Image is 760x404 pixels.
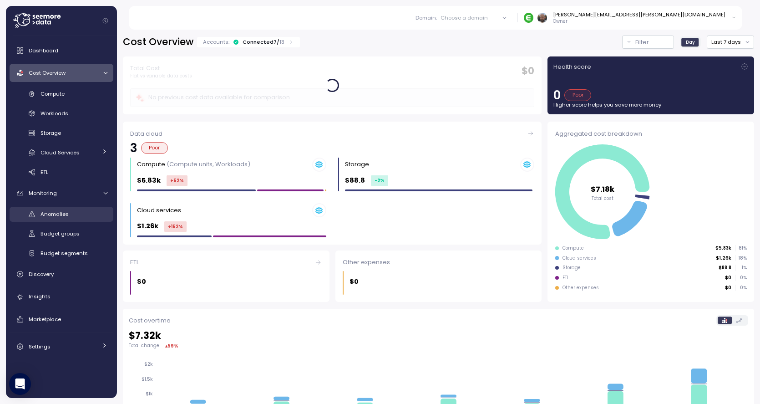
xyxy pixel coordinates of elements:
p: 18 % [735,255,746,261]
h2: Cost Overview [123,36,193,49]
a: ETL [10,164,113,179]
div: +152 % [164,221,187,232]
p: 13 [279,38,284,46]
div: ▴ [165,343,178,349]
span: Workloads [41,110,68,117]
div: -2 % [371,175,388,186]
a: Settings [10,338,113,356]
p: $88.8 [345,175,365,186]
div: +52 % [167,175,187,186]
div: Other expenses [562,285,599,291]
p: $0 [137,276,146,287]
div: Storage [345,160,369,169]
div: ETL [562,275,569,281]
p: Total change [129,343,159,349]
a: Compute [10,87,113,102]
img: 689adfd76a9d17b9213495f1.PNG [524,13,533,22]
p: $5.83k [715,245,731,251]
h2: $ 7.32k [129,329,748,343]
div: Other expenses [343,258,534,267]
span: Budget groups [41,230,80,237]
a: ETL$0 [123,251,329,302]
a: Budget segments [10,245,113,261]
p: 81 % [735,245,746,251]
a: Discovery [10,265,113,283]
div: [PERSON_NAME][EMAIL_ADDRESS][PERSON_NAME][DOMAIN_NAME] [553,11,725,18]
p: Cost overtime [129,316,171,325]
span: Day [686,39,695,46]
a: Cloud Services [10,145,113,160]
div: Open Intercom Messenger [9,373,31,395]
button: Collapse navigation [100,17,111,24]
a: Monitoring [10,184,113,202]
tspan: $2k [144,361,153,367]
div: Choose a domain [441,14,488,21]
div: Aggregated cost breakdown [555,129,747,138]
img: 1fec6231004fabd636589099c132fbd2 [537,13,547,22]
p: Higher score helps you save more money [553,101,748,108]
p: 0 % [735,275,746,281]
span: Budget segments [41,250,88,257]
p: Health score [553,62,591,72]
p: Accounts: [203,38,229,46]
p: $1.26k [716,255,731,261]
p: 3 [130,142,137,154]
div: Poor [141,142,168,154]
p: Domain : [415,14,437,21]
span: Cloud Services [41,149,80,156]
p: Filter [635,38,649,47]
tspan: $1k [146,391,153,397]
tspan: $1.5k [142,376,153,382]
span: Settings [29,343,51,350]
span: Cost Overview [29,69,66,77]
span: Compute [41,90,65,97]
p: $0 [725,275,731,281]
a: Insights [10,288,113,306]
span: Discovery [29,271,54,278]
tspan: $7.18k [590,184,614,194]
a: Dashboard [10,41,113,60]
a: Workloads [10,106,113,121]
a: Storage [10,126,113,141]
p: $0 [350,276,359,287]
a: Data cloud3PoorCompute (Compute units, Workloads)$5.83k+52%Storage $88.8-2%Cloud services $1.26k+... [123,122,542,245]
div: ETL [130,258,322,267]
span: Anomalies [41,210,69,218]
p: 0 % [735,285,746,291]
span: Storage [41,129,61,137]
p: $1.26k [137,221,158,231]
tspan: Total cost [591,195,613,201]
p: (Compute units, Workloads) [167,160,250,169]
div: Cloud services [562,255,596,261]
a: Marketplace [10,310,113,328]
p: $0 [725,285,731,291]
a: Budget groups [10,226,113,241]
button: Filter [622,36,674,49]
div: Accounts:Connected7/13 [197,37,300,47]
span: ETL [41,169,48,176]
p: 1 % [735,265,746,271]
div: Poor [564,89,591,101]
div: Compute [562,245,584,251]
span: Marketplace [29,316,61,323]
div: Cloud services [137,206,181,215]
div: Data cloud [130,129,534,138]
a: Cost Overview [10,64,113,82]
span: Dashboard [29,47,58,54]
span: Insights [29,293,51,300]
div: Connected 7 / [243,38,284,46]
div: Compute [137,160,250,169]
button: Last 7 days [707,36,754,49]
div: Storage [562,265,581,271]
div: 59 % [167,343,178,349]
p: 0 [553,89,561,101]
span: Monitoring [29,189,57,197]
a: Anomalies [10,207,113,222]
p: $5.83k [137,175,161,186]
p: Owner [553,18,725,25]
p: $88.8 [719,265,731,271]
